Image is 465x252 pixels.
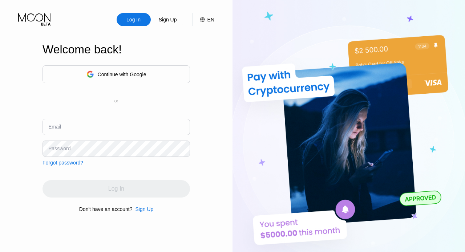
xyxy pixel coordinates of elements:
[117,13,151,26] div: Log In
[126,16,141,23] div: Log In
[132,206,153,212] div: Sign Up
[98,72,146,77] div: Continue with Google
[135,206,153,212] div: Sign Up
[48,124,61,130] div: Email
[207,17,214,23] div: EN
[114,98,118,103] div: or
[48,146,70,151] div: Password
[43,65,190,83] div: Continue with Google
[43,160,83,166] div: Forgot password?
[79,206,133,212] div: Don't have an account?
[43,43,190,56] div: Welcome back!
[158,16,178,23] div: Sign Up
[151,13,185,26] div: Sign Up
[192,13,214,26] div: EN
